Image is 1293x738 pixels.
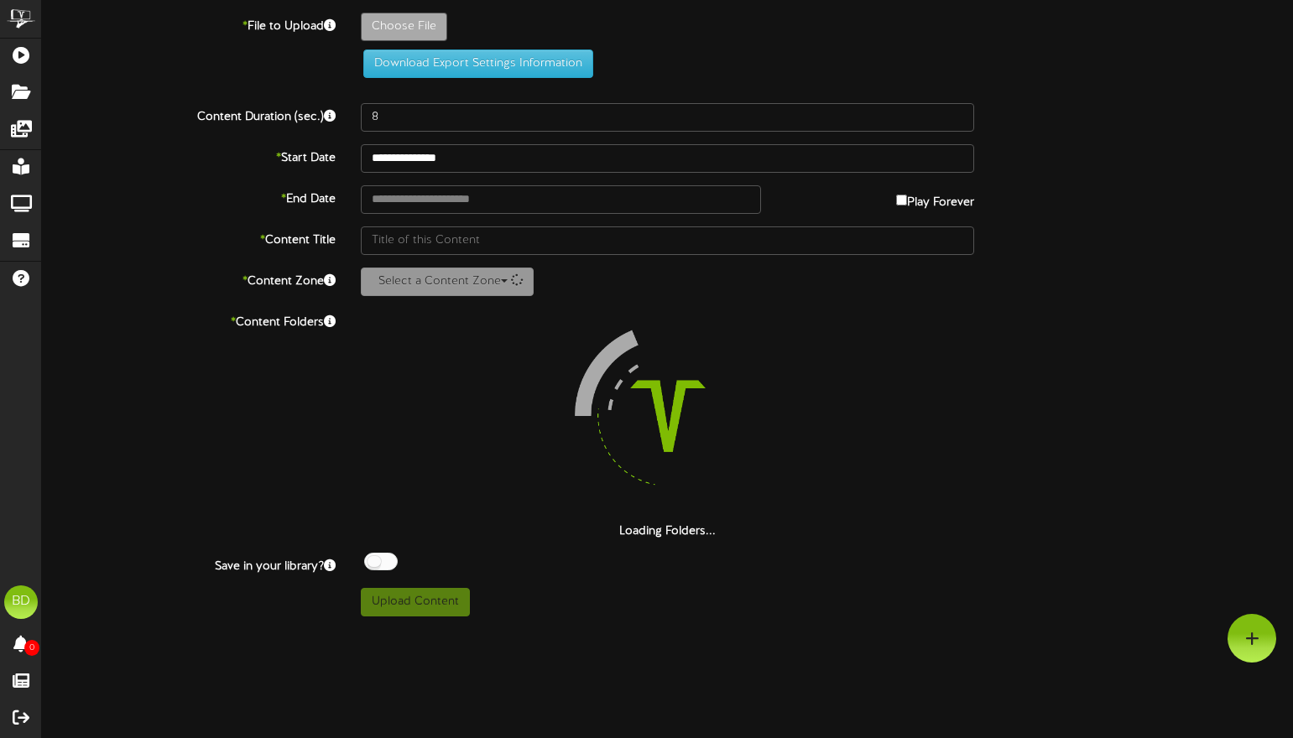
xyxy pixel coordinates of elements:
input: Play Forever [896,195,907,205]
label: Start Date [29,144,348,167]
label: Content Duration (sec.) [29,103,348,126]
button: Download Export Settings Information [363,49,593,78]
label: End Date [29,185,348,208]
label: Content Zone [29,268,348,290]
label: Save in your library? [29,553,348,575]
label: Play Forever [896,185,974,211]
div: BD [4,585,38,619]
button: Select a Content Zone [361,268,534,296]
label: Content Title [29,226,348,249]
span: 0 [24,640,39,656]
input: Title of this Content [361,226,974,255]
label: Content Folders [29,309,348,331]
a: Download Export Settings Information [355,57,593,70]
img: loading-spinner-4.png [560,309,775,523]
label: File to Upload [29,13,348,35]
strong: Loading Folders... [619,525,716,538]
button: Upload Content [361,588,470,616]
